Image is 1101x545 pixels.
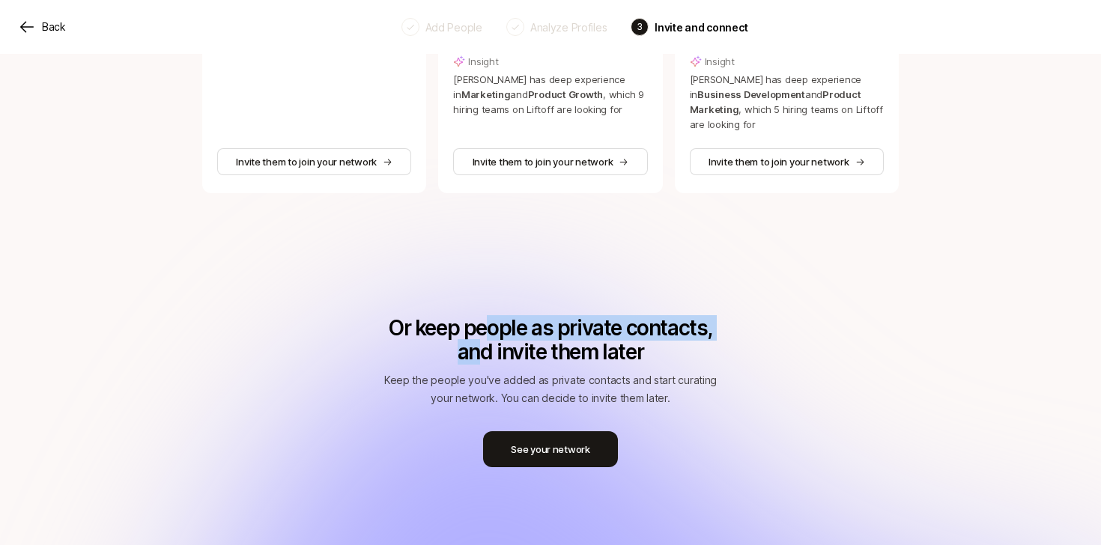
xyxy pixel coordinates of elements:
p: Analyze Profiles [530,19,607,35]
p: Insight [705,54,735,69]
span: Product Growth [528,88,603,100]
p: Add People [425,19,482,35]
span: [PERSON_NAME] has deep experience in [453,73,625,100]
span: , which 5 hiring teams on Liftoff are looking for [690,103,883,130]
span: and [510,88,527,100]
button: Invite them to join your network [690,148,884,175]
p: Invite and connect [655,19,747,35]
span: and [805,88,822,100]
p: 3 [637,20,643,34]
p: Or keep people as private contacts, and invite them later [384,316,717,364]
span: [PERSON_NAME] has deep experience in [690,73,861,100]
p: Insight [468,54,498,69]
button: See your network [483,431,618,467]
span: Marketing [461,88,511,100]
span: Business Development [697,88,805,100]
button: Invite them to join your network [453,148,647,175]
p: Back [42,18,66,36]
p: Keep the people you've added as private contacts and start curating your network. You can decide ... [384,371,717,407]
button: Invite them to join your network [217,148,411,175]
